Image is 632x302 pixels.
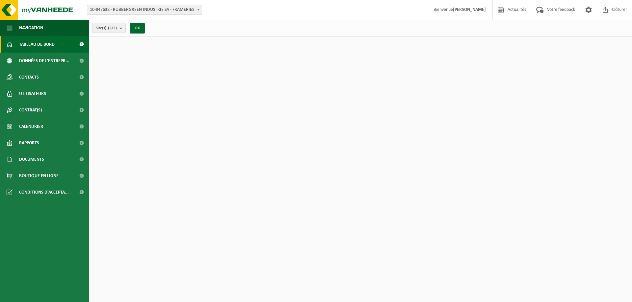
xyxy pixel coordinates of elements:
span: 10-847638 - RUBBERGREEN INDUSTRIE SA - FRAMERIES [87,5,202,14]
span: Boutique en ligne [19,168,59,184]
span: Site(s) [96,23,117,33]
span: Rapports [19,135,39,151]
span: Conditions d'accepta... [19,184,69,200]
span: Calendrier [19,118,43,135]
span: Utilisateurs [19,85,46,102]
span: Contacts [19,69,39,85]
span: Navigation [19,20,43,36]
count: (2/2) [108,26,117,30]
span: Tableau de bord [19,36,55,53]
span: 10-847638 - RUBBERGREEN INDUSTRIE SA - FRAMERIES [87,5,202,15]
span: Contrat(s) [19,102,42,118]
button: Site(s)(2/2) [92,23,126,33]
span: Données de l'entrepr... [19,53,69,69]
button: OK [130,23,145,34]
strong: [PERSON_NAME] [453,7,486,12]
span: Documents [19,151,44,168]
